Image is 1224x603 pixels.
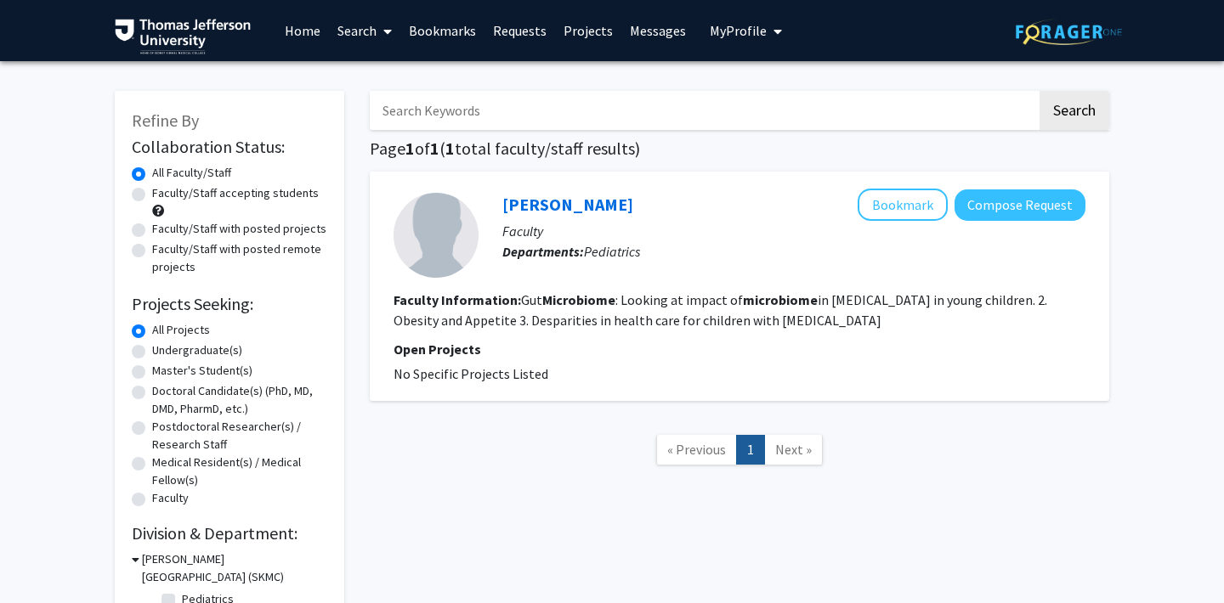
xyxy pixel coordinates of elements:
a: Bookmarks [400,1,484,60]
label: Faculty/Staff with posted remote projects [152,240,327,276]
a: Search [329,1,400,60]
label: Doctoral Candidate(s) (PhD, MD, DMD, PharmD, etc.) [152,382,327,418]
p: Open Projects [394,339,1085,359]
label: Faculty [152,489,189,507]
h3: [PERSON_NAME][GEOGRAPHIC_DATA] (SKMC) [142,550,327,586]
span: Refine By [132,110,199,131]
img: Thomas Jefferson University Logo [115,19,251,54]
label: Medical Resident(s) / Medical Fellow(s) [152,454,327,489]
h2: Division & Department: [132,523,327,544]
b: Faculty Information: [394,291,521,308]
h1: Page of ( total faculty/staff results) [370,138,1109,159]
span: Pediatrics [584,243,640,260]
a: Messages [621,1,694,60]
span: My Profile [710,22,767,39]
b: Microbiome [542,291,615,308]
label: Master's Student(s) [152,362,252,380]
img: ForagerOne Logo [1016,19,1122,45]
span: No Specific Projects Listed [394,365,548,382]
fg-read-more: Gut : Looking at impact of in [MEDICAL_DATA] in young children. 2. Obesity and Appetite 3. Despar... [394,291,1047,329]
p: Faculty [502,221,1085,241]
span: « Previous [667,441,726,458]
button: Compose Request to Matthew Di Guglielmo [955,189,1085,221]
b: microbiome [743,291,818,308]
a: Next Page [764,435,823,465]
button: Search [1040,91,1109,130]
label: Postdoctoral Researcher(s) / Research Staff [152,418,327,454]
label: All Faculty/Staff [152,164,231,182]
a: Previous Page [656,435,737,465]
iframe: Chat [13,527,72,590]
label: Faculty/Staff with posted projects [152,220,326,238]
label: Faculty/Staff accepting students [152,184,319,202]
span: 1 [445,138,455,159]
span: 1 [430,138,439,159]
nav: Page navigation [370,418,1109,487]
label: All Projects [152,321,210,339]
button: Add Matthew Di Guglielmo to Bookmarks [858,189,948,221]
label: Undergraduate(s) [152,341,242,359]
b: Departments: [502,243,584,260]
a: Projects [555,1,621,60]
a: [PERSON_NAME] [502,194,633,215]
span: Next » [775,441,812,458]
a: Requests [484,1,555,60]
a: Home [276,1,329,60]
span: 1 [405,138,415,159]
h2: Projects Seeking: [132,294,327,314]
input: Search Keywords [370,91,1037,130]
a: 1 [736,435,765,465]
h2: Collaboration Status: [132,137,327,157]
